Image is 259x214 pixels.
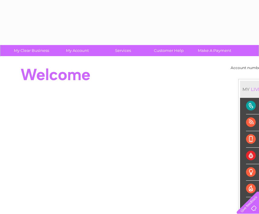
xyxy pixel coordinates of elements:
[190,45,239,56] a: Make A Payment
[144,45,194,56] a: Customer Help
[52,45,102,56] a: My Account
[7,45,56,56] a: My Clear Business
[98,45,148,56] a: Services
